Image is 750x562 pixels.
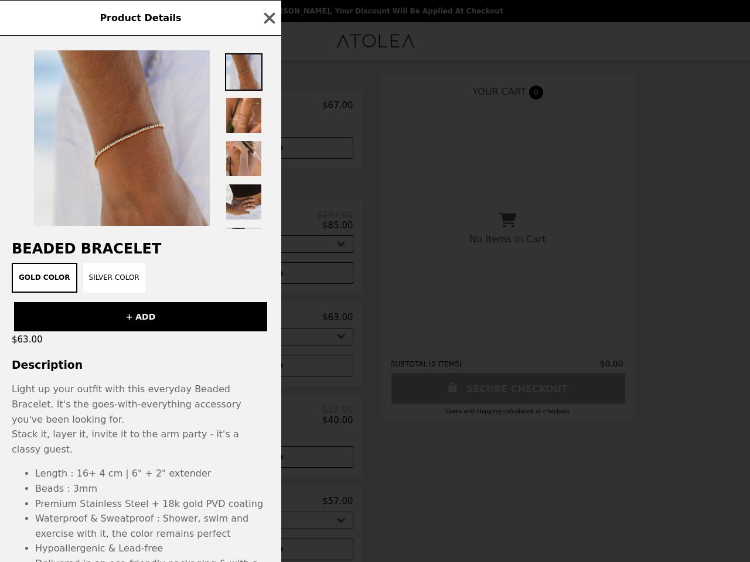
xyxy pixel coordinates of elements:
[225,53,262,91] img: Thumbnail 1
[35,496,270,512] li: Premium Stainless Steel + 18k gold PVD coating
[12,263,77,293] button: Gold Color
[35,481,270,496] li: Beads : 3mm
[100,12,181,23] span: Product Details
[225,140,262,177] img: Thumbnail 3
[34,50,210,226] img: Gold Color
[12,382,270,427] p: Light up your outfit with this everyday Beaded Bracelet. It's the goes-with-everything accessory ...
[225,227,262,264] img: Thumbnail 5
[14,302,267,331] button: + ADD
[35,511,270,541] li: Waterproof & Sweatproof : Shower, swim and exercise with it, the color remains perfect
[35,541,270,556] li: Hypoallergenic & Lead-free
[35,466,270,481] li: Length : 16+ 4 cm | 6" + 2" extender
[225,97,262,134] img: Thumbnail 2
[225,183,262,221] img: Thumbnail 4
[12,427,270,457] p: Stack it, layer it, invite it to the arm party - it's a classy guest.
[83,263,145,293] button: Silver Color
